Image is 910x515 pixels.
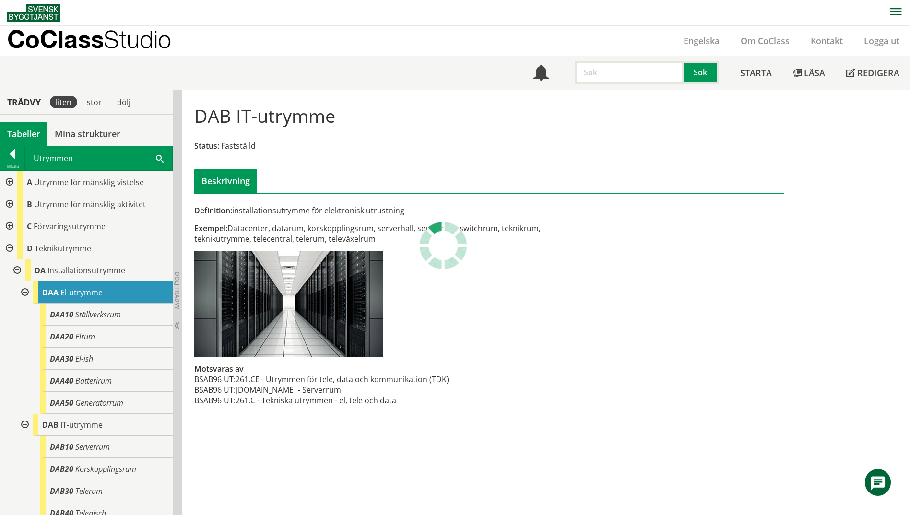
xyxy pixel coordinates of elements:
span: Redigera [857,67,899,79]
span: Dölj trädvy [173,272,181,309]
span: Utrymme för mänsklig vistelse [34,177,144,187]
font: Datacenter, datarum, korskopplingsrum, serverhall, serverrum, switchrum, teknikrum, teknikutrymme... [194,223,541,244]
span: DAB30 [50,486,73,496]
a: Redigera [836,56,910,90]
div: liten [50,96,77,108]
font: Utrymmen [34,153,73,164]
span: DAA40 [50,375,73,386]
span: Utrymme för mänsklig aktivitet [34,199,146,210]
span: Ställverksrum [75,309,121,320]
td: BSAB96 UT: [194,374,236,385]
td: BSAB96 UT: [194,395,236,406]
td: [DOMAIN_NAME] - Serverrum [236,385,449,395]
span: Batterirum [75,375,112,386]
td: BSAB96 UT: [194,385,236,395]
span: Telerum [75,486,103,496]
input: Sök [575,61,684,84]
div: Beskrivning [194,169,257,193]
span: DAA50 [50,398,73,408]
span: Installationsutrymme [47,265,125,276]
div: dölj [111,96,136,108]
span: DAA10 [50,309,73,320]
span: D [27,243,33,254]
span: Motsvaras av [194,363,244,374]
span: DAA30 [50,353,73,364]
font: installationsutrymme för elektronisk utrustning [194,205,404,216]
p: CoClass [7,34,171,45]
span: IT-utrymme [60,420,103,430]
span: Notifikationer [533,66,549,82]
span: Serverrum [75,442,110,452]
span: DAA20 [50,331,73,342]
img: dab-it-teknikutrymme.jpg [194,251,383,357]
a: Kontakt [800,35,853,47]
span: DAA [42,287,59,298]
span: Starta [740,67,772,79]
span: Fastställd [221,140,256,151]
td: 261.C - Tekniska utrymmen - el, tele och data [236,395,449,406]
div: stor [81,96,107,108]
span: DAB10 [50,442,73,452]
a: Logga ut [853,35,910,47]
span: Elrum [75,331,95,342]
span: Korskopplingsrum [75,464,136,474]
span: Studio [104,25,171,53]
span: Exempel: [194,223,227,234]
span: C [27,221,32,232]
span: Teknikutrymme [35,243,91,254]
span: A [27,177,32,187]
button: Sök [684,61,719,84]
h1: DAB IT-utrymme [194,105,335,126]
img: Svensk Byggtjänst [7,4,60,22]
span: DA [35,265,46,276]
span: Läsa [804,67,825,79]
span: DAB20 [50,464,73,474]
a: Engelska [673,35,730,47]
span: El-ish [75,353,93,364]
span: Sök i tabellen [156,153,164,163]
span: Generatorrum [75,398,123,408]
a: Mina strukturer [47,122,128,146]
td: 261.CE - Utrymmen för tele, data och kommunikation (TDK) [236,374,449,385]
span: Förvaringsutrymme [34,221,106,232]
span: Definition: [194,205,232,216]
span: El-utrymme [60,287,103,298]
a: Om CoClass [730,35,800,47]
span: DAB [42,420,59,430]
a: CoClassStudio [7,26,192,56]
div: Trädvy [2,97,46,107]
span: Status: [194,140,219,151]
a: Starta [730,56,782,90]
span: B [27,199,32,210]
img: Laddar [419,222,467,269]
a: Läsa [782,56,836,90]
div: Tillbaka [0,163,24,170]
